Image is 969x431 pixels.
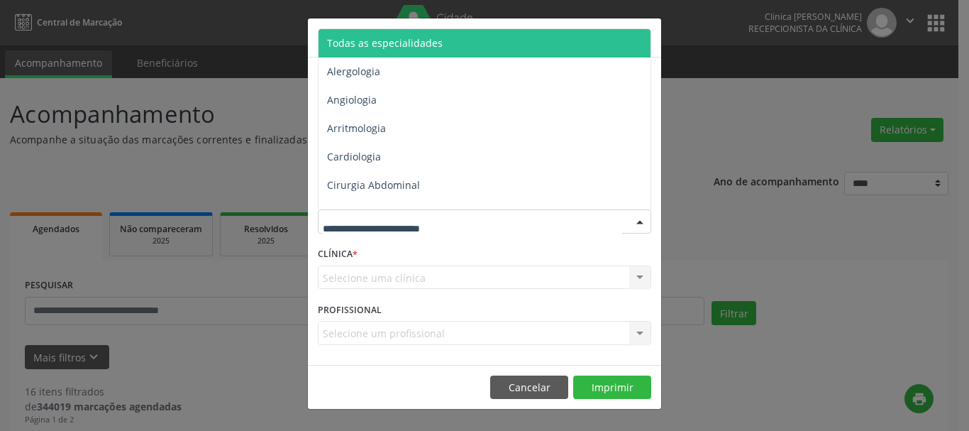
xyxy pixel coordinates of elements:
span: Angiologia [327,93,377,107]
label: CLÍNICA [318,244,358,266]
h5: Relatório de agendamentos [318,28,480,47]
span: Cirurgia Bariatrica [327,207,414,220]
span: Alergologia [327,65,380,78]
label: PROFISSIONAL [318,299,382,321]
button: Imprimir [573,376,651,400]
span: Cirurgia Abdominal [327,178,420,192]
span: Cardiologia [327,150,381,163]
button: Close [633,18,661,53]
span: Todas as especialidades [327,36,443,50]
button: Cancelar [490,376,568,400]
span: Arritmologia [327,121,386,135]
